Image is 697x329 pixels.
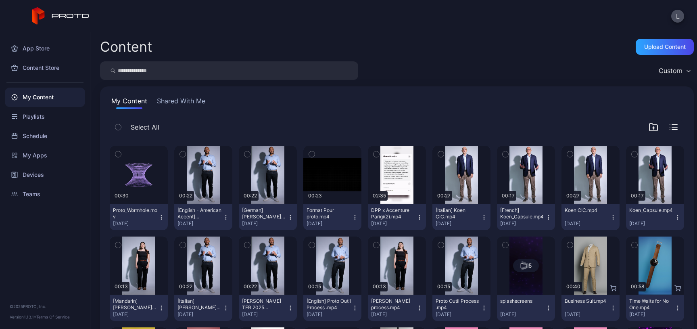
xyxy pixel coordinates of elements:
[110,96,149,109] button: My Content
[500,311,545,318] div: [DATE]
[177,311,223,318] div: [DATE]
[436,220,481,227] div: [DATE]
[307,311,352,318] div: [DATE]
[497,295,555,321] button: splashscreens[DATE]
[432,295,490,321] button: Proto Outil Process .mp4[DATE]
[242,298,286,311] div: Lino TFR 2025 PROTO(1).mp4
[242,220,287,227] div: [DATE]
[110,295,168,321] button: [Mandarin] [PERSON_NAME] process.mp4[DATE]
[565,298,609,304] div: Business Suit.mp4
[655,61,694,80] button: Custom
[113,220,158,227] div: [DATE]
[436,298,480,311] div: Proto Outil Process .mp4
[5,39,85,58] a: App Store
[5,146,85,165] a: My Apps
[113,207,157,220] div: Proto_Wormhole.mov
[5,107,85,126] a: Playlists
[565,311,610,318] div: [DATE]
[303,204,361,230] button: Format Pour proto.mp4[DATE]
[368,295,426,321] button: [PERSON_NAME] process.mp4[DATE]
[659,67,682,75] div: Custom
[561,295,620,321] button: Business Suit.mp4[DATE]
[500,207,545,220] div: [French] Koen_Capsule.mp4
[177,298,222,311] div: [Italian] Lino TFR 2025 PROTO(1).mp4
[500,298,545,304] div: splashscreens
[371,311,416,318] div: [DATE]
[5,126,85,146] a: Schedule
[242,311,287,318] div: [DATE]
[497,204,555,230] button: [French] Koen_Capsule.mp4[DATE]
[100,40,152,54] div: Content
[629,220,674,227] div: [DATE]
[671,10,684,23] button: L
[5,88,85,107] a: My Content
[113,298,157,311] div: [Mandarin] Céline ReInvention process.mp4
[113,311,158,318] div: [DATE]
[177,220,223,227] div: [DATE]
[565,207,609,214] div: Koen CIC.mp4
[239,204,297,230] button: [German] [PERSON_NAME] TFR 2025 PROTO(1).mp4[DATE]
[307,220,352,227] div: [DATE]
[644,44,686,50] div: Upload Content
[436,311,481,318] div: [DATE]
[626,295,684,321] button: Time Waits for No One.mp4[DATE]
[629,207,674,214] div: Koen_Capsule.mp4
[5,58,85,78] a: Content Store
[368,204,426,230] button: DPP x Accenture Parigi(2).mp4[DATE]
[5,165,85,184] a: Devices
[307,207,351,220] div: Format Pour proto.mp4
[5,184,85,204] a: Teams
[307,298,351,311] div: [English] Proto Outil Process .mp4
[131,122,159,132] span: Select All
[155,96,207,109] button: Shared With Me
[371,207,415,220] div: DPP x Accenture Parigi(2).mp4
[36,314,70,319] a: Terms Of Service
[174,204,232,230] button: [English - American Accent] [PERSON_NAME] TFR 2025 PROTO(1).mp4[DATE]
[174,295,232,321] button: [Italian] [PERSON_NAME] TFR 2025 PROTO(1).mp4[DATE]
[371,298,415,311] div: Céline ReInvention process.mp4
[528,262,532,269] div: 5
[500,220,545,227] div: [DATE]
[565,220,610,227] div: [DATE]
[110,204,168,230] button: Proto_Wormhole.mov[DATE]
[177,207,222,220] div: [English - American Accent] Lino TFR 2025 PROTO(1).mp4
[626,204,684,230] button: Koen_Capsule.mp4[DATE]
[10,303,80,310] div: © 2025 PROTO, Inc.
[636,39,694,55] button: Upload Content
[436,207,480,220] div: [Italian] Koen CIC.mp4
[629,311,674,318] div: [DATE]
[10,314,36,319] span: Version 1.13.1 •
[371,220,416,227] div: [DATE]
[561,204,620,230] button: Koen CIC.mp4[DATE]
[242,207,286,220] div: [German] Lino TFR 2025 PROTO(1).mp4
[303,295,361,321] button: [English] Proto Outil Process .mp4[DATE]
[432,204,490,230] button: [Italian] Koen CIC.mp4[DATE]
[239,295,297,321] button: [PERSON_NAME] TFR 2025 PROTO(1).mp4[DATE]
[629,298,674,311] div: Time Waits for No One.mp4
